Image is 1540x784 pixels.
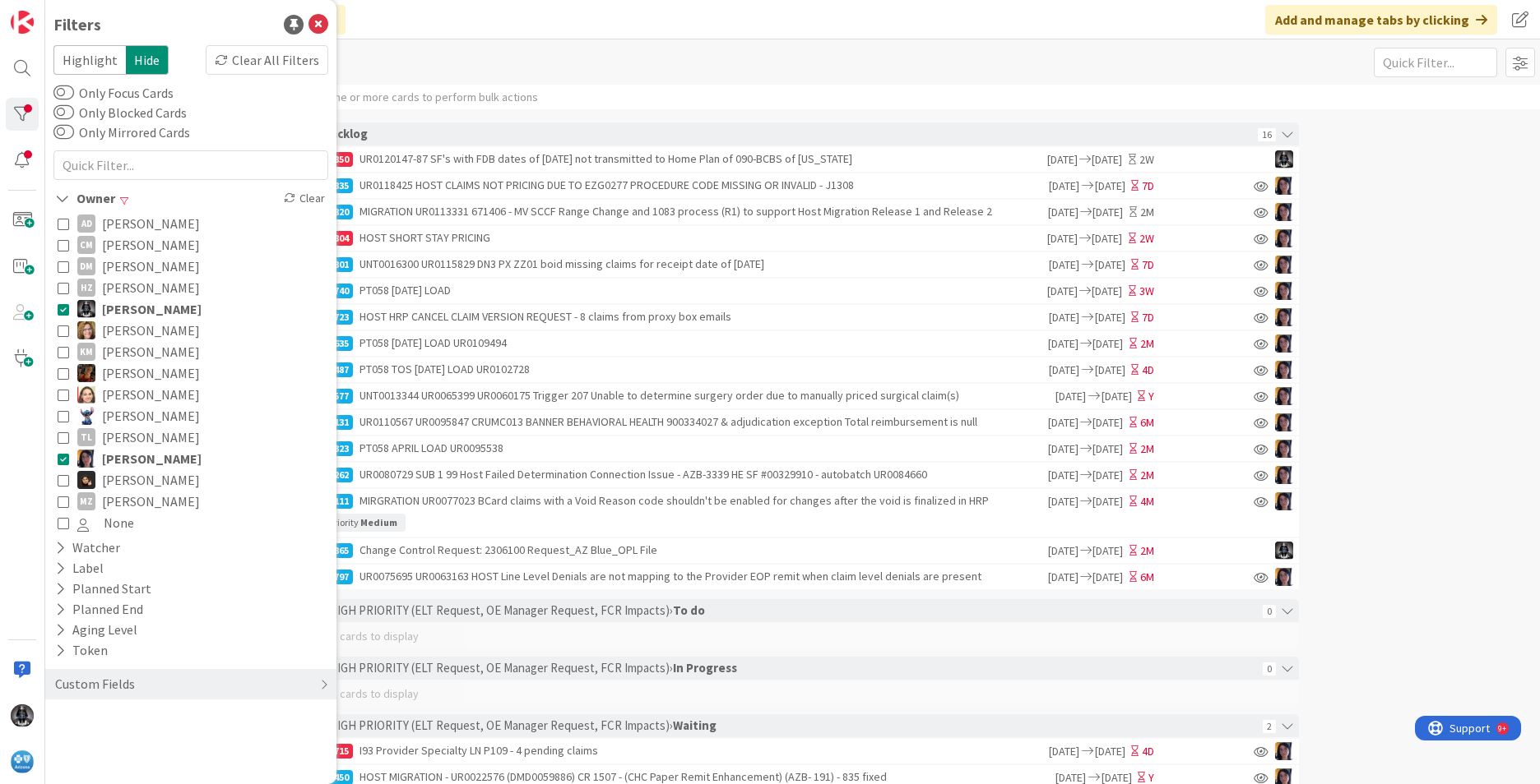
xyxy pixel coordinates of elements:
[53,620,139,640] div: Aging Level
[77,279,95,297] div: HZ
[1263,662,1276,676] span: 0
[1092,335,1125,353] span: [DATE]
[1258,128,1276,141] span: 16
[1046,542,1078,560] span: [DATE]
[102,427,200,448] span: [PERSON_NAME]
[1140,542,1154,560] div: 2M
[294,85,538,109] div: Select one or more cards to perform bulk actions
[83,7,91,20] div: 9+
[58,491,324,512] button: mz [PERSON_NAME]
[320,410,1046,435] div: UR0110567 UR0095847 CRUMC013 BANNER BEHAVIORAL HEALTH 900334027 & adjudication exception Total re...
[104,512,134,533] span: None
[102,298,202,320] span: [PERSON_NAME]
[77,492,95,510] div: mz
[1275,256,1293,274] img: TC
[77,343,95,361] div: KM
[77,300,95,318] img: KG
[58,427,324,448] button: TL [PERSON_NAME]
[287,384,1299,408] a: 17577UNT0013344 UR0065399 UR0060175 Trigger 207 Unable to determine surgery order due to manually...
[53,12,101,37] div: Filters
[287,436,1299,461] a: 18323PT058 APRIL LOAD UR0095538[DATE][DATE]2MTC
[323,599,1258,622] div: › HIGH PRIORITY (ELT Request, OE Manager Request, FCR Impacts) ›
[58,469,324,491] button: ZB [PERSON_NAME]
[53,579,153,599] div: Planned Start
[1275,568,1293,586] img: TC
[287,489,1299,537] a: 18111MIRGRATION UR0077023 BCard claims with a Void Reason code shouldn't be enabled for changes a...
[281,188,328,209] div: Clear
[1092,283,1125,300] span: [DATE]
[53,674,137,694] div: Custom Fields
[1275,440,1293,458] img: TC
[287,305,1299,330] a: 18723HOST HRP CANCEL CLAIM VERSION REQUEST - 8 claims from proxy box emails[DATE][DATE]7DTC
[53,103,187,122] label: Only Blocked Cards
[320,173,1047,198] div: UR0118425 HOST CLAIMS NOT PRICING DUE TO EZG0277 PROCEDURE CODE MISSING OR INVALID - J1308
[102,213,200,234] span: [PERSON_NAME]
[1265,5,1497,35] div: Add and manage tabs by clicking
[1046,440,1078,458] span: [DATE]
[1092,204,1125,221] span: [DATE]
[320,463,1046,487] div: UR0080729 SUB 1 99 Host Failed Determination Connection Issue - AZB-3339 HE SF #00329910 - autoba...
[1263,720,1276,733] span: 2
[1275,177,1293,195] img: TC
[58,234,324,256] button: CM [PERSON_NAME]
[77,450,95,468] img: TC
[320,489,1046,514] div: MIRGRATION UR0077023 BCard claims with a Void Reason code shouldn't be enabled for changes after ...
[287,279,1299,303] a: 18740PT058 [DATE] LOAD[DATE][DATE]3WTC
[1275,387,1293,405] img: TC
[287,357,1299,382] a: 18487PT058 TOS [DATE] LOAD UR0102728[DATE][DATE]4DTC
[77,214,95,233] div: AD
[53,122,190,142] label: Only Mirrored Cards
[102,256,200,277] span: [PERSON_NAME]
[58,384,324,405] button: LT [PERSON_NAME]
[323,126,368,141] b: Backlog
[102,277,200,298] span: [PERSON_NAME]
[1275,413,1293,431] img: TC
[1095,362,1128,379] span: [DATE]
[320,252,1047,277] div: UNT0016300 UR0115829 DN3 PX ZZ01 boid missing claims for receipt date of [DATE]
[1092,440,1125,458] span: [DATE]
[126,45,169,75] span: Hide
[360,516,397,528] b: Medium
[320,305,1047,330] div: HOST HRP CANCEL CLAIM VERSION REQUEST - 8 claims from proxy box emails
[1045,283,1078,300] span: [DATE]
[287,624,1299,648] div: No cards to display
[1046,204,1078,221] span: [DATE]
[53,188,117,209] div: Owner
[673,660,737,676] b: In Progress
[1046,569,1078,586] span: [DATE]
[320,565,1046,589] div: UR0075695 UR0063163 HOST Line Level Denials are not mapping to the Provider EOP remit when claim ...
[1092,151,1125,168] span: [DATE]
[53,124,74,141] button: Only Mirrored Cards
[320,226,1045,251] div: HOST SHORT STAY PRICING
[1047,309,1080,326] span: [DATE]
[53,45,126,75] span: Highlight
[287,565,1299,589] a: 17797UR0075695 UR0063163 HOST Line Level Denials are not mapping to the Provider EOP remit when c...
[58,341,324,362] button: KM [PERSON_NAME]
[58,320,324,341] button: KS [PERSON_NAME]
[320,279,1045,303] div: PT058 [DATE] LOAD
[53,104,74,121] button: Only Blocked Cards
[11,750,34,773] img: avatar
[1275,542,1293,560] img: KG
[1275,492,1293,510] img: TC
[1275,229,1293,247] img: TC
[1275,742,1293,760] img: TC
[1139,230,1154,247] div: 2W
[58,362,324,384] button: LT [PERSON_NAME]
[77,364,95,382] img: LT
[58,512,324,533] button: None
[1092,230,1125,247] span: [DATE]
[1275,361,1293,379] img: TC
[206,45,328,75] div: Clear All Filters
[287,331,1299,356] a: 18635PT058 [DATE] LOAD UR0109494[DATE][DATE]2MTC
[287,739,1299,763] a: 18715I93 Provider Specialty LN P109 - 4 pending claims[DATE][DATE]4DTC
[1275,308,1293,326] img: TC
[1046,335,1078,353] span: [DATE]
[77,236,95,254] div: CM
[320,436,1046,461] div: PT058 APRIL LOAD UR0095538
[58,277,324,298] button: HZ [PERSON_NAME]
[1046,414,1078,431] span: [DATE]
[1140,204,1154,221] div: 2M
[1275,282,1293,300] img: TC
[1142,309,1154,326] div: 7D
